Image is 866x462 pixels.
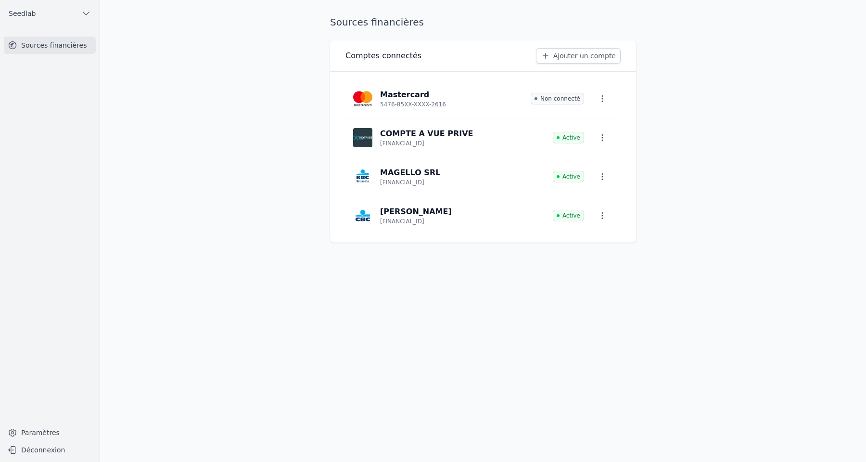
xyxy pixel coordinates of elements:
[553,132,584,143] span: Active
[380,101,446,108] p: 5476-85XX-XXXX-2616
[380,128,473,140] p: COMPTE A VUE PRIVE
[330,15,424,29] h1: Sources financières
[553,210,584,221] span: Active
[531,93,584,104] span: Non connecté
[536,48,621,64] a: Ajouter un compte
[380,179,424,186] p: [FINANCIAL_ID]
[380,140,424,147] p: [FINANCIAL_ID]
[553,171,584,182] span: Active
[345,157,621,196] a: MAGELLO SRL [FINANCIAL_ID] Active
[345,50,421,62] h3: Comptes connectés
[380,89,429,101] p: Mastercard
[9,9,36,18] span: Seedlab
[345,79,621,118] a: Mastercard 5476-85XX-XXXX-2616 Non connecté
[4,425,96,440] a: Paramètres
[4,442,96,458] button: Déconnexion
[345,196,621,235] a: [PERSON_NAME] [FINANCIAL_ID] Active
[4,6,96,21] button: Seedlab
[380,218,424,225] p: [FINANCIAL_ID]
[380,167,440,179] p: MAGELLO SRL
[345,118,621,157] a: COMPTE A VUE PRIVE [FINANCIAL_ID] Active
[4,37,96,54] a: Sources financières
[380,206,452,218] p: [PERSON_NAME]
